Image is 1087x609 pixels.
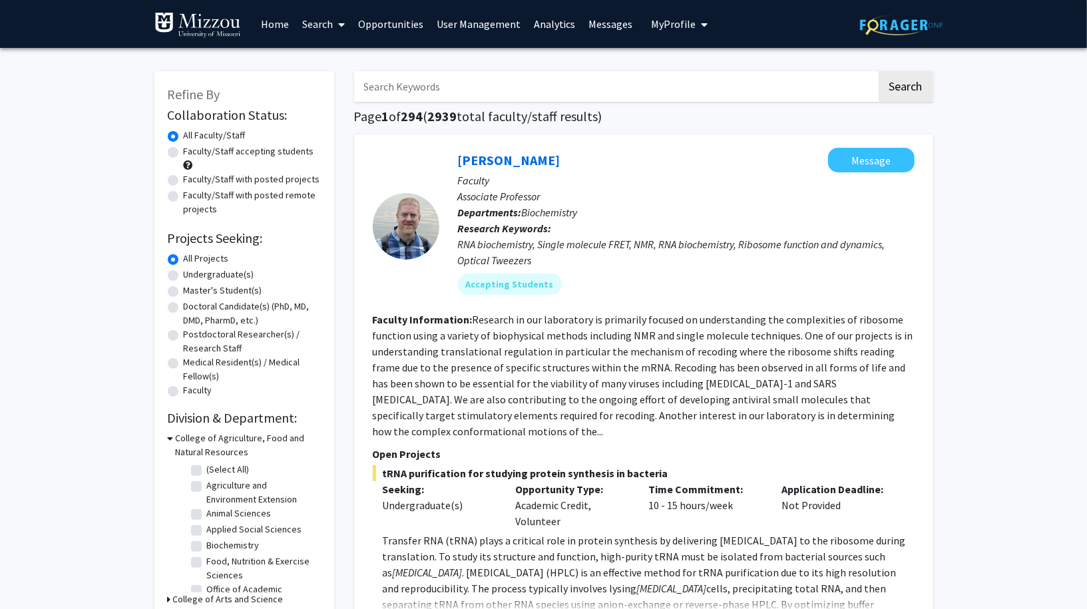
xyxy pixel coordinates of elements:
[184,188,321,216] label: Faculty/Staff with posted remote projects
[207,479,318,507] label: Agriculture and Environment Extension
[458,152,560,168] a: [PERSON_NAME]
[383,497,496,513] div: Undergraduate(s)
[505,481,638,529] div: Academic Credit, Volunteer
[383,534,906,579] span: Transfer RNA (tRNA) plays a critical role in protein synthesis by delivering [MEDICAL_DATA] to th...
[184,268,254,282] label: Undergraduate(s)
[458,236,915,268] div: RNA biochemistry, Single molecule FRET, NMR, RNA biochemistry, Ribosome function and dynamics, Op...
[860,15,943,35] img: ForagerOne Logo
[184,300,321,327] label: Doctoral Candidate(s) (PhD, MD, DMD, PharmD, etc.)
[652,17,696,31] span: My Profile
[207,522,302,536] label: Applied Social Sciences
[173,592,284,606] h3: College of Arts and Science
[879,71,933,102] button: Search
[771,481,905,529] div: Not Provided
[648,481,761,497] p: Time Commitment:
[430,1,527,47] a: User Management
[254,1,296,47] a: Home
[184,355,321,383] label: Medical Resident(s) / Medical Fellow(s)
[828,148,915,172] button: Message Peter Cornish
[458,172,915,188] p: Faculty
[354,71,877,102] input: Search Keywords
[154,12,241,39] img: University of Missouri Logo
[168,107,321,123] h2: Collaboration Status:
[515,481,628,497] p: Opportunity Type:
[184,172,320,186] label: Faculty/Staff with posted projects
[184,383,212,397] label: Faculty
[393,566,463,579] em: [MEDICAL_DATA]
[184,252,229,266] label: All Projects
[176,431,321,459] h3: College of Agriculture, Food and Natural Resources
[582,1,640,47] a: Messages
[522,206,578,219] span: Biochemistry
[373,313,473,326] b: Faculty Information:
[184,144,314,158] label: Faculty/Staff accepting students
[207,463,250,477] label: (Select All)
[638,481,771,529] div: 10 - 15 hours/week
[382,108,389,124] span: 1
[296,1,351,47] a: Search
[168,230,321,246] h2: Projects Seeking:
[207,538,260,552] label: Biochemistry
[168,86,220,102] span: Refine By
[373,446,915,462] p: Open Projects
[527,1,582,47] a: Analytics
[458,188,915,204] p: Associate Professor
[401,108,423,124] span: 294
[207,554,318,582] label: Food, Nutrition & Exercise Sciences
[184,327,321,355] label: Postdoctoral Researcher(s) / Research Staff
[207,507,272,520] label: Animal Sciences
[184,128,246,142] label: All Faculty/Staff
[428,108,457,124] span: 2939
[168,410,321,426] h2: Division & Department:
[383,566,897,595] span: . [MEDICAL_DATA] (HPLC) is an effective method for tRNA purification due to its high resolution a...
[383,481,496,497] p: Seeking:
[373,465,915,481] span: tRNA purification for studying protein synthesis in bacteria
[637,582,707,595] em: [MEDICAL_DATA]
[458,222,552,235] b: Research Keywords:
[373,313,913,438] fg-read-more: Research in our laboratory is primarily focused on understanding the complexities of ribosome fun...
[184,284,262,298] label: Master's Student(s)
[351,1,430,47] a: Opportunities
[354,108,933,124] h1: Page of ( total faculty/staff results)
[458,206,522,219] b: Departments:
[781,481,895,497] p: Application Deadline:
[458,274,562,295] mat-chip: Accepting Students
